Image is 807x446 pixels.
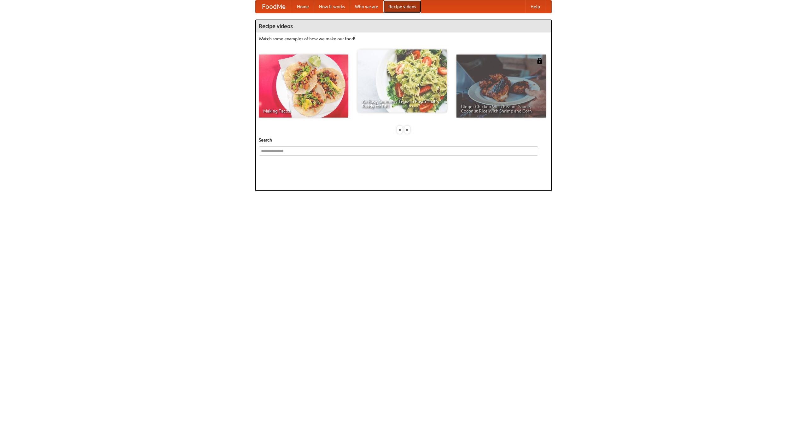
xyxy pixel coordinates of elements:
div: » [404,126,410,134]
a: Help [525,0,545,13]
a: Who we are [350,0,383,13]
a: Making Tacos [259,55,348,118]
div: « [397,126,403,134]
p: Watch some examples of how we make our food! [259,36,548,42]
h4: Recipe videos [256,20,551,32]
a: An Easy, Summery Tomato Pasta That's Ready for Fall [357,49,447,113]
span: An Easy, Summery Tomato Pasta That's Ready for Fall [362,99,443,108]
img: 483408.png [537,58,543,64]
a: Recipe videos [383,0,421,13]
a: How it works [314,0,350,13]
a: FoodMe [256,0,292,13]
span: Making Tacos [263,109,344,113]
a: Home [292,0,314,13]
h5: Search [259,137,548,143]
